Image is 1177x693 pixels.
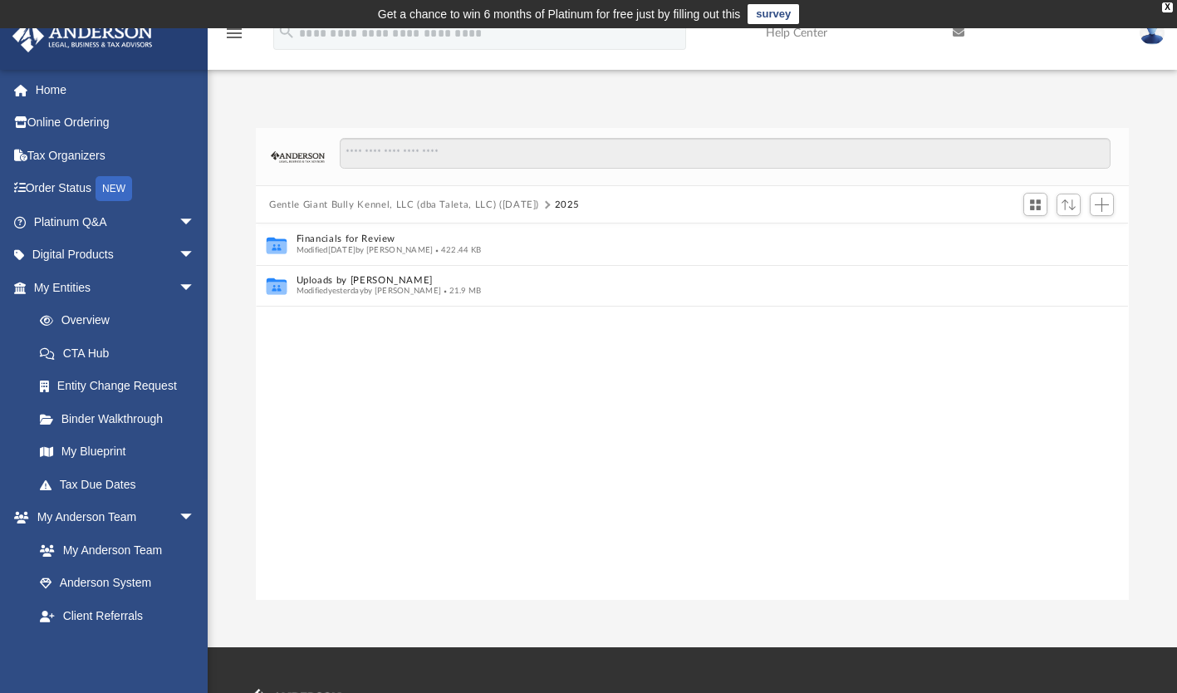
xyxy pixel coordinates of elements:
[23,599,212,632] a: Client Referrals
[1140,21,1165,45] img: User Pic
[277,22,296,41] i: search
[1162,2,1173,12] div: close
[23,304,220,337] a: Overview
[7,20,158,52] img: Anderson Advisors Platinum Portal
[23,533,204,567] a: My Anderson Team
[748,4,799,24] a: survey
[12,172,220,206] a: Order StatusNEW
[297,246,434,254] span: Modified [DATE] by [PERSON_NAME]
[12,73,220,106] a: Home
[23,337,220,370] a: CTA Hub
[12,271,220,304] a: My Entitiesarrow_drop_down
[224,23,244,43] i: menu
[297,287,442,295] span: Modified yesterday by [PERSON_NAME]
[179,632,212,666] span: arrow_drop_down
[179,238,212,273] span: arrow_drop_down
[434,246,482,254] span: 422.44 KB
[1090,193,1115,216] button: Add
[378,4,741,24] div: Get a chance to win 6 months of Platinum for free just by filling out this
[23,468,220,501] a: Tax Due Dates
[12,238,220,272] a: Digital Productsarrow_drop_down
[12,139,220,172] a: Tax Organizers
[179,205,212,239] span: arrow_drop_down
[340,138,1111,170] input: Search files and folders
[12,501,212,534] a: My Anderson Teamarrow_drop_down
[12,106,220,140] a: Online Ordering
[224,32,244,43] a: menu
[23,435,212,469] a: My Blueprint
[1057,194,1081,216] button: Sort
[23,370,220,403] a: Entity Change Request
[297,234,1066,245] button: Financials for Review
[1023,193,1048,216] button: Switch to Grid View
[23,567,212,600] a: Anderson System
[12,205,220,238] a: Platinum Q&Aarrow_drop_down
[96,176,132,201] div: NEW
[23,402,220,435] a: Binder Walkthrough
[179,501,212,535] span: arrow_drop_down
[256,224,1128,602] div: grid
[12,632,212,666] a: My Documentsarrow_drop_down
[297,275,1066,286] button: Uploads by [PERSON_NAME]
[179,271,212,305] span: arrow_drop_down
[555,198,581,213] button: 2025
[442,287,482,295] span: 21.9 MB
[269,198,539,213] button: Gentle Giant Bully Kennel, LLC (dba Taleta, LLC) ([DATE])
